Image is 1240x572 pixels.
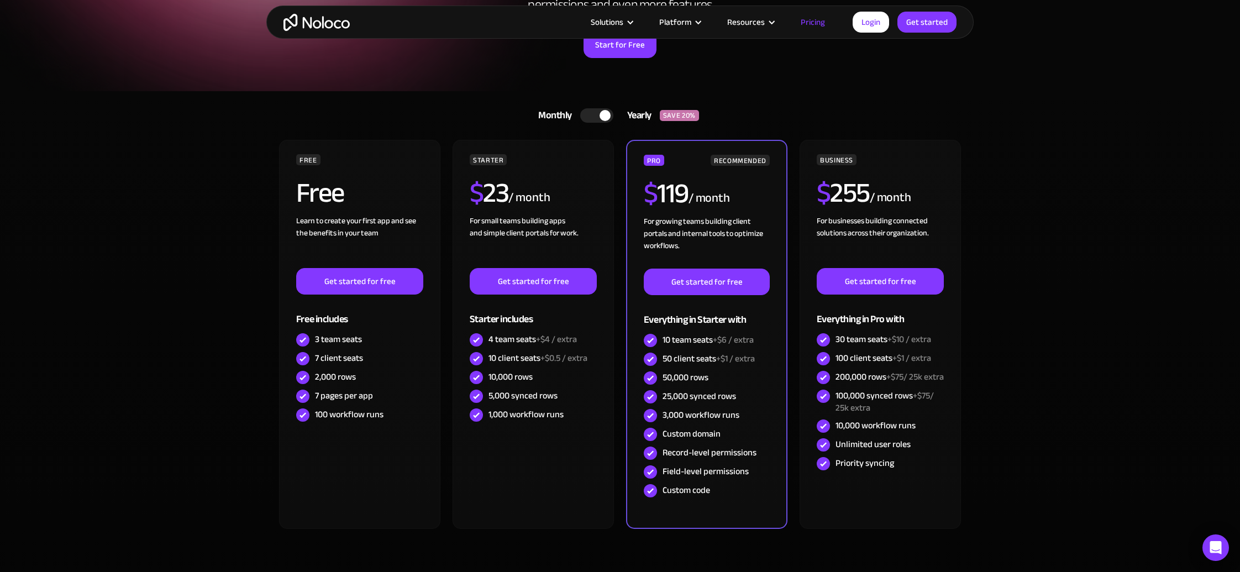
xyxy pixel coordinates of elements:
[663,371,708,384] div: 50,000 rows
[663,484,710,496] div: Custom code
[591,15,623,29] div: Solutions
[645,15,713,29] div: Platform
[644,216,770,269] div: For growing teams building client portals and internal tools to optimize workflows.
[536,331,577,348] span: +$4 / extra
[716,350,755,367] span: +$1 / extra
[488,333,577,345] div: 4 team seats
[1202,534,1229,561] div: Open Intercom Messenger
[663,390,736,402] div: 25,000 synced rows
[663,465,749,477] div: Field-level permissions
[663,428,721,440] div: Custom domain
[817,295,944,330] div: Everything in Pro with
[577,15,645,29] div: Solutions
[836,419,916,432] div: 10,000 workflow runs
[296,154,320,165] div: FREE
[887,331,931,348] span: +$10 / extra
[470,179,509,207] h2: 23
[663,447,756,459] div: Record-level permissions
[283,14,350,31] a: home
[315,408,383,421] div: 100 workflow runs
[584,32,656,58] a: Start for Free
[663,334,754,346] div: 10 team seats
[613,107,660,124] div: Yearly
[470,154,507,165] div: STARTER
[787,15,839,29] a: Pricing
[644,295,770,331] div: Everything in Starter with
[488,371,533,383] div: 10,000 rows
[315,333,362,345] div: 3 team seats
[470,295,597,330] div: Starter includes
[886,369,944,385] span: +$75/ 25k extra
[644,155,664,166] div: PRO
[470,268,597,295] a: Get started for free
[524,107,580,124] div: Monthly
[315,371,356,383] div: 2,000 rows
[817,215,944,268] div: For businesses building connected solutions across their organization. ‍
[836,457,894,469] div: Priority syncing
[711,155,770,166] div: RECOMMENDED
[870,189,911,207] div: / month
[836,438,911,450] div: Unlimited user roles
[817,167,831,219] span: $
[540,350,587,366] span: +$0.5 / extra
[470,215,597,268] div: For small teams building apps and simple client portals for work. ‍
[897,12,957,33] a: Get started
[689,190,730,207] div: / month
[836,333,931,345] div: 30 team seats
[488,408,564,421] div: 1,000 workflow runs
[644,167,658,219] span: $
[836,352,931,364] div: 100 client seats
[296,268,423,295] a: Get started for free
[296,179,344,207] h2: Free
[644,180,689,207] h2: 119
[470,167,484,219] span: $
[853,12,889,33] a: Login
[663,353,755,365] div: 50 client seats
[817,154,857,165] div: BUSINESS
[836,387,934,416] span: +$75/ 25k extra
[508,189,550,207] div: / month
[644,269,770,295] a: Get started for free
[836,390,944,414] div: 100,000 synced rows
[663,409,739,421] div: 3,000 workflow runs
[488,390,558,402] div: 5,000 synced rows
[296,215,423,268] div: Learn to create your first app and see the benefits in your team ‍
[713,332,754,348] span: +$6 / extra
[315,390,373,402] div: 7 pages per app
[817,179,870,207] h2: 255
[892,350,931,366] span: +$1 / extra
[836,371,944,383] div: 200,000 rows
[727,15,765,29] div: Resources
[659,15,691,29] div: Platform
[488,352,587,364] div: 10 client seats
[315,352,363,364] div: 7 client seats
[296,295,423,330] div: Free includes
[817,268,944,295] a: Get started for free
[660,110,699,121] div: SAVE 20%
[713,15,787,29] div: Resources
